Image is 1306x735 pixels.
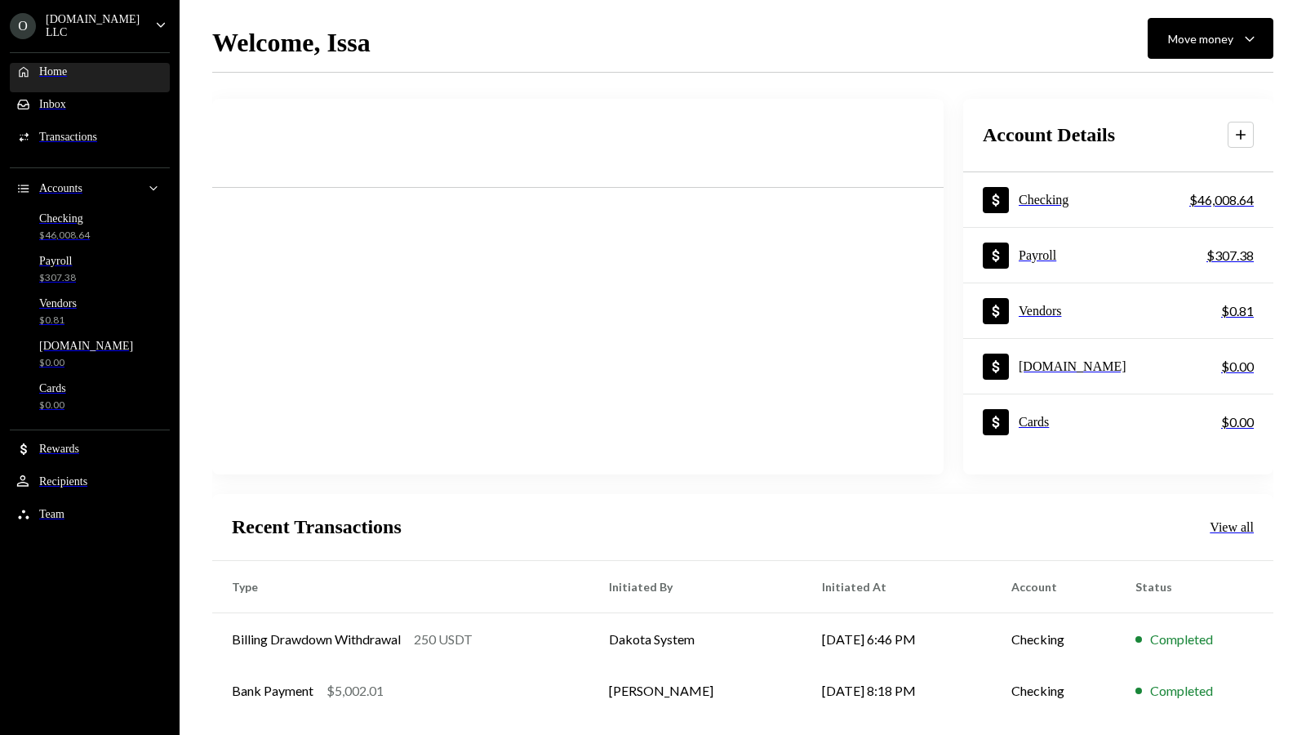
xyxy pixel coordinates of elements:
[1206,246,1254,265] div: $307.38
[39,131,97,144] div: Transactions
[39,182,82,195] div: Accounts
[10,296,170,335] a: Vendors$0.81
[1019,304,1061,318] div: Vendors
[1019,248,1056,263] div: Payroll
[39,297,77,310] div: Vendors
[46,13,142,39] div: [DOMAIN_NAME] LLC
[802,665,992,717] td: [DATE] 8:18 PM
[1116,560,1273,612] th: Status
[1221,357,1254,376] div: $0.00
[39,399,66,412] div: $0.00
[10,440,170,470] a: Rewards
[589,612,802,665] td: Dakota System
[39,443,79,456] div: Rewards
[992,612,1116,665] td: Checking
[1210,520,1254,536] div: View all
[963,229,1273,283] a: Payroll$307.38
[39,475,87,488] div: Recipients
[326,681,384,701] div: $5,002.01
[39,65,67,78] div: Home
[963,396,1273,449] a: Cards$0.00
[39,229,90,243] div: $46,008.64
[10,63,170,92] a: Home
[963,285,1273,338] a: Vendors$0.81
[39,255,76,268] div: Payroll
[39,212,90,225] div: Checking
[10,473,170,502] a: Recipients
[10,128,170,158] a: Transactions
[992,665,1116,717] td: Checking
[802,560,992,612] th: Initiated At
[589,665,802,717] td: [PERSON_NAME]
[414,630,473,649] div: 250 USDT
[10,253,170,292] a: Payroll$307.38
[10,178,170,207] a: Accounts
[1210,519,1254,536] a: View all
[10,96,170,125] a: Inbox
[1148,18,1273,59] button: Move money
[39,340,133,353] div: [DOMAIN_NAME]
[983,122,1115,149] h2: Account Details
[39,314,77,327] div: $0.81
[1168,30,1233,47] div: Move money
[1019,415,1049,430] div: Cards
[1150,630,1213,649] div: Completed
[1019,359,1126,374] div: [DOMAIN_NAME]
[232,514,402,541] h2: Recent Transactions
[39,356,133,370] div: $0.00
[232,630,401,649] div: Billing Drawdown Withdrawal
[1150,681,1213,701] div: Completed
[10,381,170,420] a: Cards$0.00
[1189,190,1254,210] div: $46,008.64
[10,211,170,250] a: Checking$46,008.64
[1221,301,1254,321] div: $0.81
[992,560,1116,612] th: Account
[212,560,589,612] th: Type
[1019,193,1068,207] div: Checking
[1221,412,1254,432] div: $0.00
[39,98,66,111] div: Inbox
[802,612,992,665] td: [DATE] 6:46 PM
[39,508,64,521] div: Team
[963,174,1273,227] a: Checking$46,008.64
[963,341,1273,394] a: [DOMAIN_NAME]$0.00
[39,271,76,285] div: $307.38
[232,681,313,701] div: Bank Payment
[10,338,170,377] a: [DOMAIN_NAME]$0.00
[589,560,802,612] th: Initiated By
[10,506,170,535] a: Team
[212,26,371,59] h1: Welcome, Issa
[10,13,36,39] div: O
[39,382,66,395] div: Cards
